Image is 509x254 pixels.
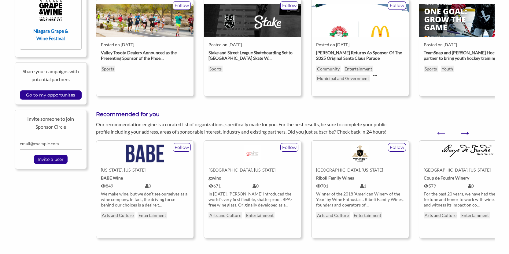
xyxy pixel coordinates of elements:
[173,2,190,9] p: Follow
[424,212,457,218] p: Arts and Culture
[316,75,370,82] p: Municipal and Government
[208,183,253,189] div: 671
[344,66,373,72] p: Entertainment
[424,183,468,189] div: 579
[208,167,297,173] div: [GEOGRAPHIC_DATA], [US_STATE]
[23,91,78,99] input: Go to my opportunites
[460,212,490,218] p: Entertainment
[96,111,494,118] h3: Recommended for you
[388,2,406,9] p: Follow
[253,183,297,189] div: 0
[316,175,354,180] strong: Riboli Family Wines
[316,50,402,61] strong: [PERSON_NAME] Returns As Sponsor Of The 2025 Original Santa Claus Parade
[101,212,135,218] a: Arts and Culture
[424,66,438,72] p: Sports
[20,115,82,131] p: Invite someone to join Sponsor Circle
[101,175,123,180] strong: BABE Wine
[101,50,177,61] strong: Valley Toyota Dealers Announced as the Presenting Sponsor of the Phoe …
[173,143,190,151] p: Follow
[208,66,223,72] p: Sports
[101,141,189,207] a: BABE Wine Logo[US_STATE], [US_STATE]BABE Wine8490We make wine, but we don't see ourselves as a wi...
[101,167,189,173] div: [US_STATE], [US_STATE]
[353,212,382,218] p: Entertainment
[281,2,298,9] p: Follow
[101,42,189,47] div: Posted on [DATE]
[388,143,406,151] p: Follow
[138,212,167,218] a: Entertainment
[424,175,469,180] strong: Coup de Foudre Winery
[281,143,298,151] p: Follow
[204,4,301,37] img: n4jbveyf5ks2spmkrz9j.jpg
[245,212,275,218] p: Entertainment
[91,121,397,135] div: Our recommendation engine is a curated list of organizations, specifically made for you. For the ...
[145,183,189,189] div: 0
[316,42,404,47] div: Posted on [DATE]
[316,191,404,208] div: Winner of the 2018 'American Winery of the Year'​ by Wine Enthusiast. Riboli Family Wines, founde...
[316,66,341,72] p: Community
[20,67,82,83] p: Share your campaigns with potential partners
[20,138,82,150] input: email@example.com
[312,4,409,37] img: ekohg29hhv9mbdkoumnz.jpg
[208,50,293,61] strong: Stake and Street League Skateboarding Set to [GEOGRAPHIC_DATA] Skate W …
[101,191,189,208] div: We make wine, but we don't see ourselves as a wine company. In fact, the driving force behind our...
[101,183,145,189] div: 849
[33,28,68,41] strong: Niagara Grape & Wine Festival
[424,50,507,61] strong: TeamSnap and [PERSON_NAME] Hockey partner to bring youth hockey training and …
[351,145,369,162] img: Stella Rosa, Riboli Family, San Simeon, Maddalena, Opaque, Highlands 41, San Antonio, Bodega Sang...
[316,183,360,189] div: 701
[316,167,404,173] div: [GEOGRAPHIC_DATA], [US_STATE]
[208,191,297,208] div: In [DATE], [PERSON_NAME] introduced the world’s very first flexible, shatterproof, BPA-free wine ...
[441,66,454,72] p: Youth
[459,127,465,133] button: Next
[316,212,350,218] p: Arts and Culture
[101,66,115,72] a: Sports
[360,183,404,189] div: 1
[208,175,221,180] strong: govino
[435,127,441,133] button: Previous
[208,212,242,218] p: Arts and Culture
[126,145,164,162] img: BABE Wine Logo
[442,145,493,157] img: Coup de Foudre Winery Logo
[35,155,67,164] input: Invite a user
[244,145,261,162] img: go vino Logo
[96,4,194,37] img: cgwgfix8gqi4c6xcwfh4.jpg
[208,42,297,47] div: Posted on [DATE]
